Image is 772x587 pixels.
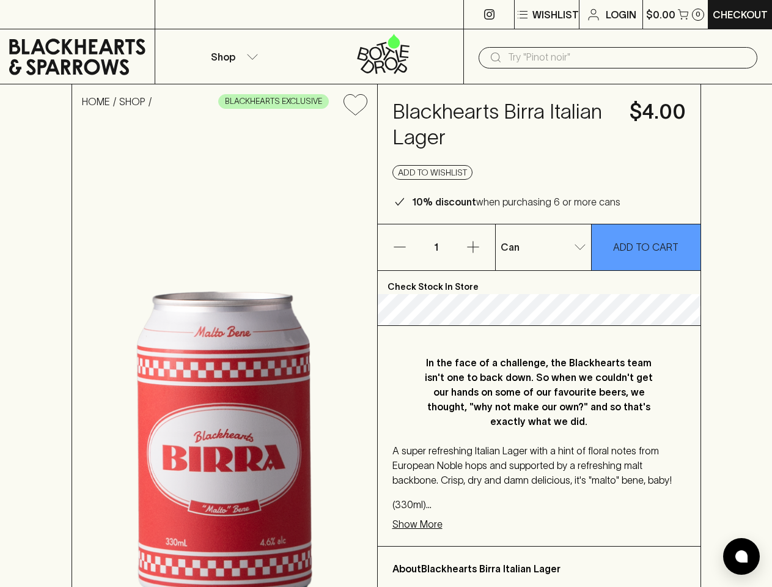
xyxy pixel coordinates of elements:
[155,29,309,84] button: Shop
[613,240,678,254] p: ADD TO CART
[211,50,235,64] p: Shop
[713,7,768,22] p: Checkout
[119,96,145,107] a: SHOP
[155,7,166,22] p: ⠀
[392,517,443,531] p: Show More
[422,224,451,270] p: 1
[412,196,476,207] b: 10% discount
[392,561,686,576] p: About Blackhearts Birra Italian Lager
[630,99,686,125] h4: $4.00
[392,443,686,487] p: A super refreshing Italian Lager with a hint of floral notes from European Noble hops and support...
[339,89,372,120] button: Add to wishlist
[508,48,748,67] input: Try "Pinot noir"
[392,165,472,180] button: Add to wishlist
[82,96,110,107] a: HOME
[219,95,328,108] span: BLACKHEARTS EXCLUSIVE
[378,271,700,294] p: Check Stock In Store
[392,497,686,512] p: (330ml) 4.6% ABV
[696,11,700,18] p: 0
[501,240,520,254] p: Can
[412,194,620,209] p: when purchasing 6 or more cans
[496,235,591,259] div: Can
[606,7,636,22] p: Login
[532,7,579,22] p: Wishlist
[735,550,748,563] img: bubble-icon
[646,7,675,22] p: $0.00
[592,224,700,270] button: ADD TO CART
[417,355,661,429] p: In the face of a challenge, the Blackhearts team isn't one to back down. So when we couldn't get ...
[392,99,615,150] h4: Blackhearts Birra Italian Lager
